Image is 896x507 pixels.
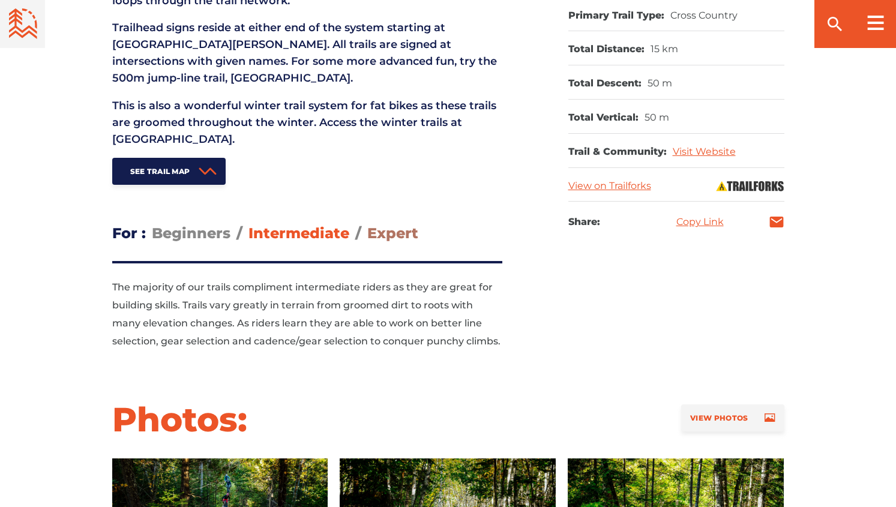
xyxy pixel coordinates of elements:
span: Intermediate [248,224,349,242]
dt: Total Distance: [568,43,645,56]
dt: Total Vertical: [568,112,639,124]
dd: 50 m [648,77,672,90]
dt: Primary Trail Type: [568,10,664,22]
a: See Trail Map [112,158,226,185]
p: This is also a wonderful winter trail system for fat bikes as these trails are groomed throughout... [112,97,502,148]
img: Trailforks [715,180,784,192]
dd: 15 km [651,43,678,56]
dt: Trail & Community: [568,146,667,158]
span: The majority of our trails compliment intermediate riders as they are great for building skills. ... [112,281,501,347]
h3: For [112,221,146,246]
span: Beginners [152,224,230,242]
span: View Photos [690,413,748,422]
a: mail [769,214,784,230]
h2: Photos: [112,398,247,440]
a: Visit Website [673,146,736,157]
dd: Cross Country [670,10,738,22]
span: See Trail Map [130,167,190,176]
a: Copy Link [676,217,724,227]
span: Expert [367,224,418,242]
p: Trailhead signs reside at either end of the system starting at [GEOGRAPHIC_DATA][PERSON_NAME]. Al... [112,19,502,86]
h3: Share: [568,214,600,230]
a: View Photos [681,404,784,431]
ion-icon: search [825,14,844,34]
a: View on Trailforks [568,180,651,191]
dd: 50 m [645,112,669,124]
dt: Total Descent: [568,77,642,90]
